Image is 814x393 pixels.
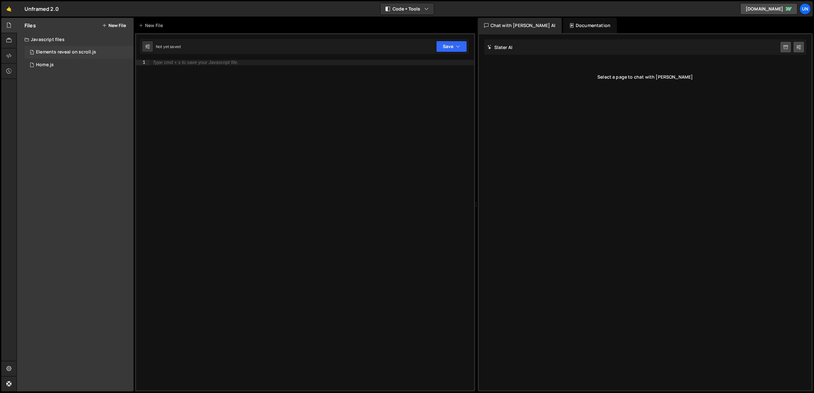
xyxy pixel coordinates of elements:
a: [DOMAIN_NAME] [740,3,797,15]
div: Unframed 2.0 [24,5,59,13]
div: 17225/47959.js [24,46,134,59]
div: Elements reveal on scroll.js [36,49,96,55]
h2: Files [24,22,36,29]
div: Not yet saved [156,44,181,49]
div: Javascript files [17,33,134,46]
button: Code + Tools [380,3,434,15]
div: Documentation [563,18,617,33]
a: Un [799,3,811,15]
span: 1 [30,50,34,55]
button: New File [102,23,126,28]
div: 17225/47660.js [24,59,134,71]
button: Save [436,41,467,52]
div: New File [139,22,165,29]
div: Home.js [36,62,54,68]
div: 1 [136,60,150,65]
h2: Slater AI [487,44,513,50]
div: Chat with [PERSON_NAME] AI [478,18,562,33]
div: Type cmd + s to save your Javascript file. [153,60,238,65]
a: 🤙 [1,1,17,17]
div: Select a page to chat with [PERSON_NAME] [484,64,807,90]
